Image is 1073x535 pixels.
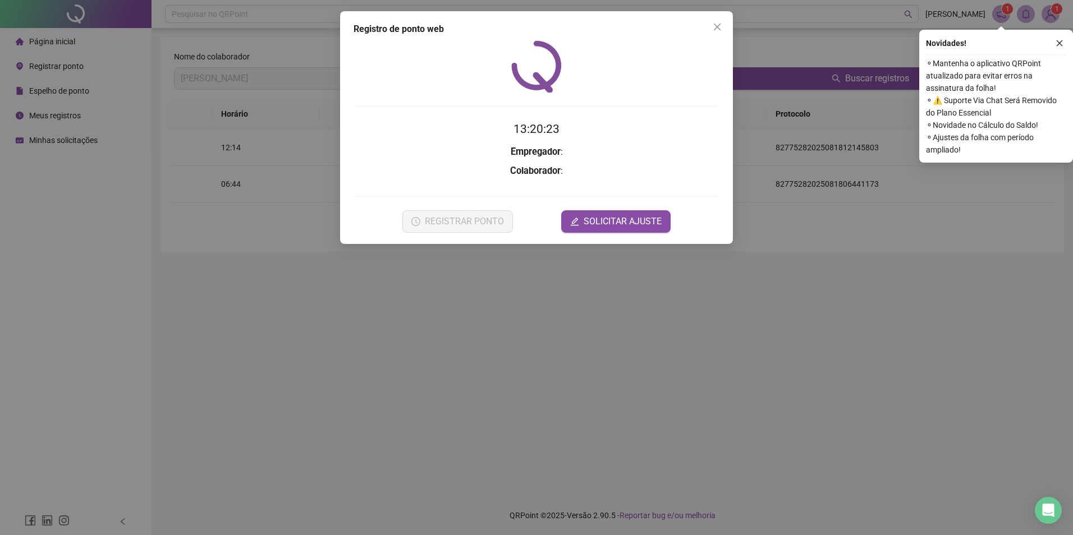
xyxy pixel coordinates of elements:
h3: : [354,164,719,178]
button: Close [708,18,726,36]
time: 13:20:23 [513,122,560,136]
button: editSOLICITAR AJUSTE [561,210,671,233]
span: ⚬ Ajustes da folha com período ampliado! [926,131,1066,156]
div: Registro de ponto web [354,22,719,36]
img: QRPoint [511,40,562,93]
span: ⚬ ⚠️ Suporte Via Chat Será Removido do Plano Essencial [926,94,1066,119]
strong: Empregador [511,146,561,157]
span: close [713,22,722,31]
h3: : [354,145,719,159]
span: ⚬ Mantenha o aplicativo QRPoint atualizado para evitar erros na assinatura da folha! [926,57,1066,94]
span: ⚬ Novidade no Cálculo do Saldo! [926,119,1066,131]
div: Open Intercom Messenger [1035,497,1062,524]
span: Novidades ! [926,37,966,49]
span: close [1056,39,1063,47]
span: SOLICITAR AJUSTE [584,215,662,228]
strong: Colaborador [510,165,561,176]
span: edit [570,217,579,226]
button: REGISTRAR PONTO [402,210,513,233]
